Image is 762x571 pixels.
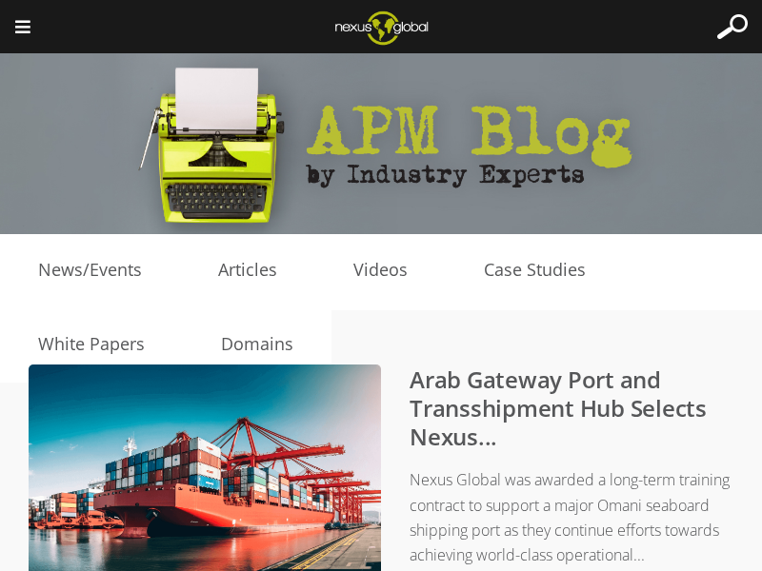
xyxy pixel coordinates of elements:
a: Arab Gateway Port and Transshipment Hub Selects Nexus... [410,364,707,452]
img: Nexus Global [320,5,443,50]
p: Nexus Global was awarded a long-term training contract to support a major Omani seaboard shipping... [67,467,733,567]
a: Videos [315,256,446,285]
a: Articles [180,256,315,285]
a: Case Studies [446,256,624,285]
